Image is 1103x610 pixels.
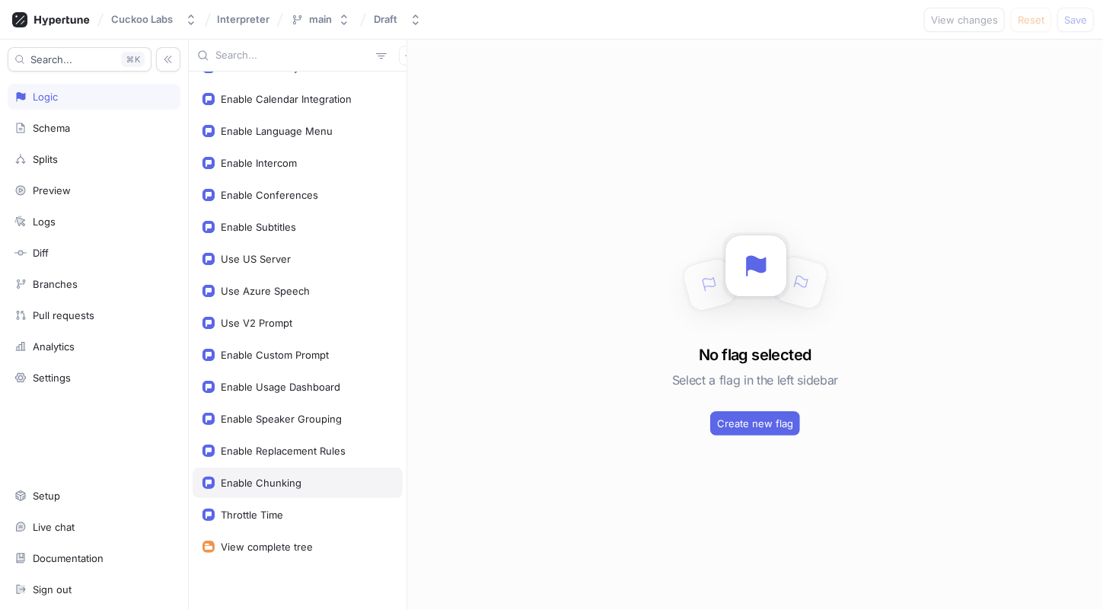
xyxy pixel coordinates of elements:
[1018,15,1044,24] span: Reset
[121,52,145,67] div: K
[710,411,800,436] button: Create new flag
[931,15,998,24] span: View changes
[33,153,58,165] div: Splits
[33,216,56,228] div: Logs
[33,278,78,290] div: Branches
[699,343,811,366] h3: No flag selected
[374,13,397,26] div: Draft
[309,13,332,26] div: main
[221,477,301,489] div: Enable Chunking
[33,490,60,502] div: Setup
[215,48,370,63] input: Search...
[221,189,318,201] div: Enable Conferences
[672,366,838,394] h5: Select a flag in the left sidebar
[924,8,1005,32] button: View changes
[221,125,333,137] div: Enable Language Menu
[33,340,75,353] div: Analytics
[221,381,340,393] div: Enable Usage Dashboard
[105,7,203,32] button: Cuckoo Labs
[717,419,793,428] span: Create new flag
[221,445,346,457] div: Enable Replacement Rules
[1011,8,1051,32] button: Reset
[1057,8,1094,32] button: Save
[368,7,428,32] button: Draft
[221,221,296,233] div: Enable Subtitles
[221,413,342,425] div: Enable Speaker Grouping
[8,47,151,72] button: Search...K
[33,552,104,564] div: Documentation
[33,309,94,321] div: Pull requests
[221,157,297,169] div: Enable Intercom
[33,91,58,103] div: Logic
[33,583,72,596] div: Sign out
[33,122,70,134] div: Schema
[221,349,329,361] div: Enable Custom Prompt
[33,372,71,384] div: Settings
[221,253,291,265] div: Use US Server
[217,14,269,24] span: Interpreter
[33,521,75,533] div: Live chat
[33,247,49,259] div: Diff
[111,13,173,26] div: Cuckoo Labs
[285,7,356,32] button: main
[221,541,313,553] div: View complete tree
[8,545,180,571] a: Documentation
[33,184,71,196] div: Preview
[1064,15,1087,24] span: Save
[30,55,72,64] span: Search...
[221,509,283,521] div: Throttle Time
[221,93,352,105] div: Enable Calendar Integration
[221,285,310,297] div: Use Azure Speech
[221,317,292,329] div: Use V2 Prompt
